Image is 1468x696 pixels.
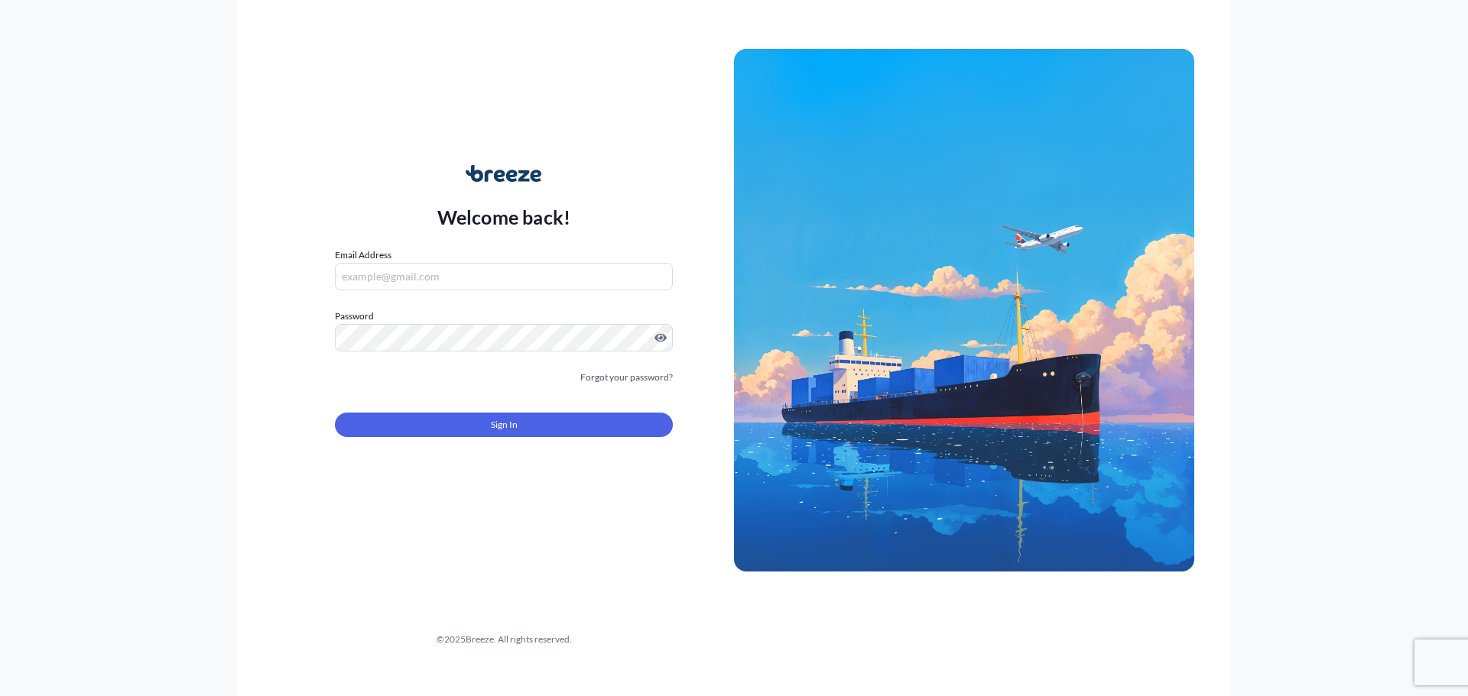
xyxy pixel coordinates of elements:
input: example@gmail.com [335,263,673,290]
p: Welcome back! [437,205,571,229]
img: Ship illustration [734,49,1194,571]
label: Email Address [335,248,391,263]
a: Forgot your password? [580,370,673,385]
button: Show password [654,332,667,344]
div: © 2025 Breeze. All rights reserved. [274,632,734,647]
button: Sign In [335,413,673,437]
span: Sign In [491,417,518,432]
label: Password [335,309,673,324]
